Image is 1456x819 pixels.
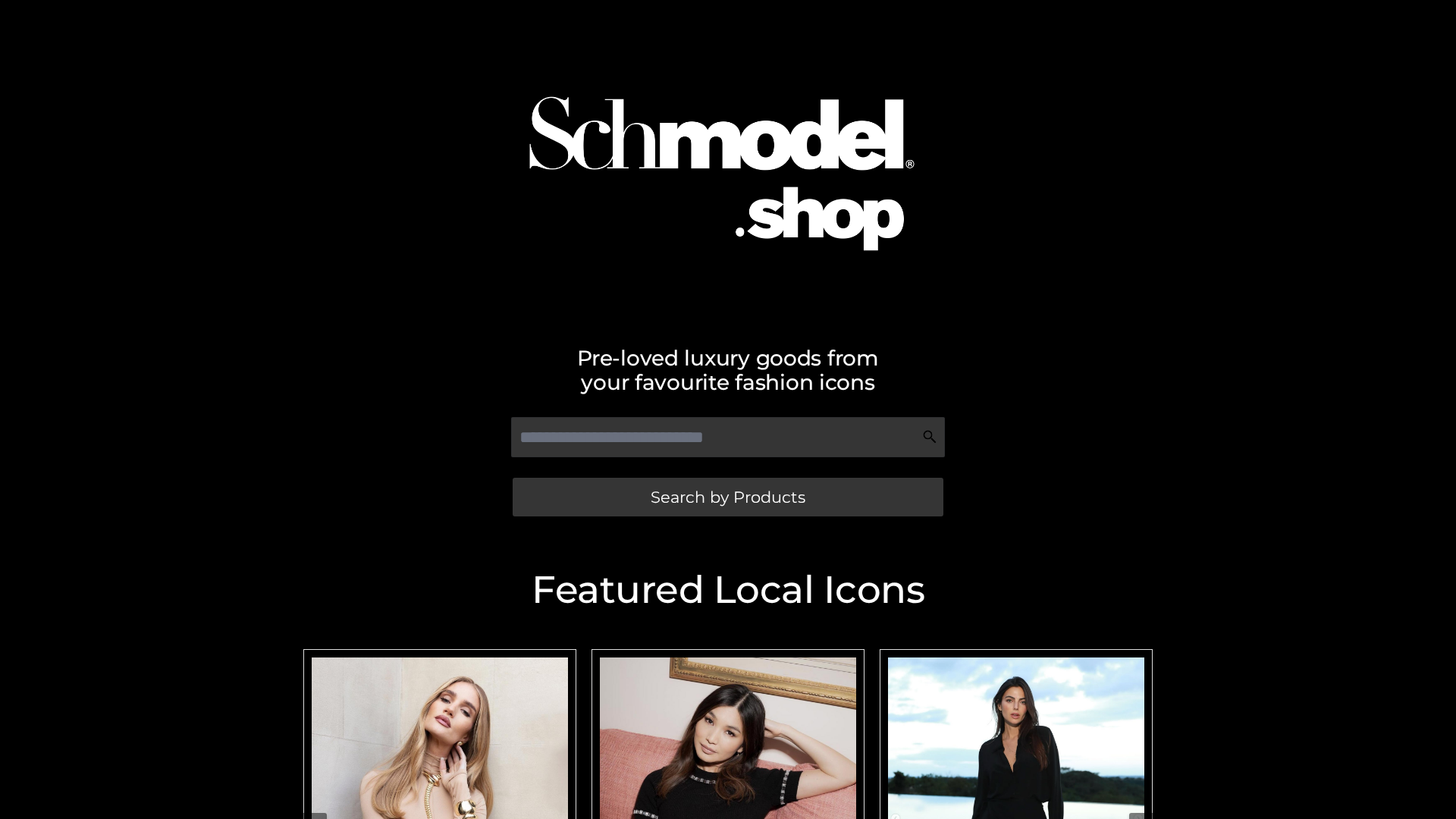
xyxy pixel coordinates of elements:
a: Search by Products [513,478,943,516]
h2: Featured Local Icons​ [296,571,1160,609]
h2: Pre-loved luxury goods from your favourite fashion icons [296,346,1160,394]
img: Search Icon [922,429,937,444]
span: Search by Products [651,489,805,505]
